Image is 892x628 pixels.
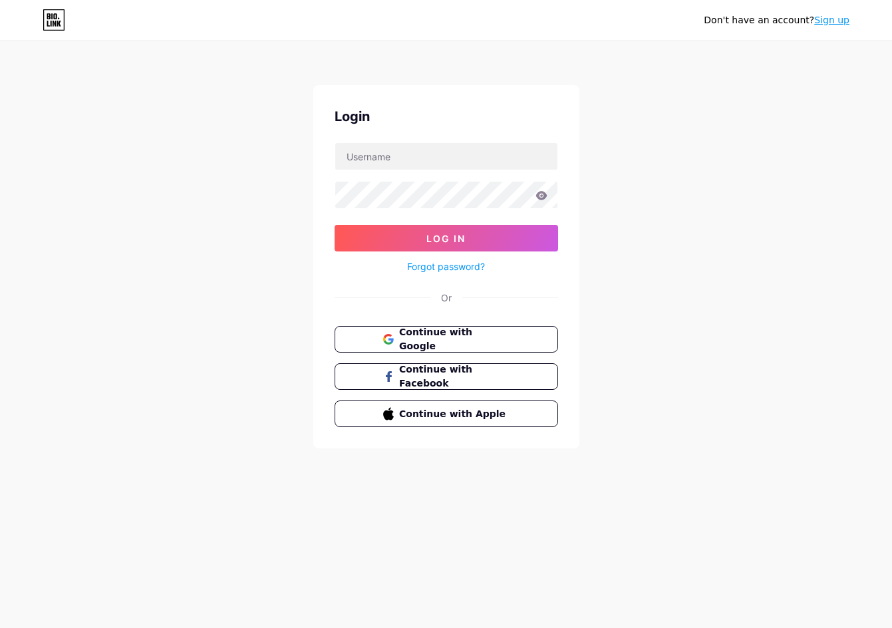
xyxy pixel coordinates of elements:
span: Continue with Facebook [399,363,509,391]
div: Don't have an account? [704,13,849,27]
span: Log In [426,233,466,244]
div: Or [441,291,452,305]
a: Forgot password? [407,259,485,273]
div: Login [335,106,558,126]
button: Continue with Facebook [335,363,558,390]
input: Username [335,143,557,170]
span: Continue with Google [399,325,509,353]
button: Continue with Apple [335,400,558,427]
button: Continue with Google [335,326,558,353]
a: Sign up [814,15,849,25]
span: Continue with Apple [399,407,509,421]
button: Log In [335,225,558,251]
